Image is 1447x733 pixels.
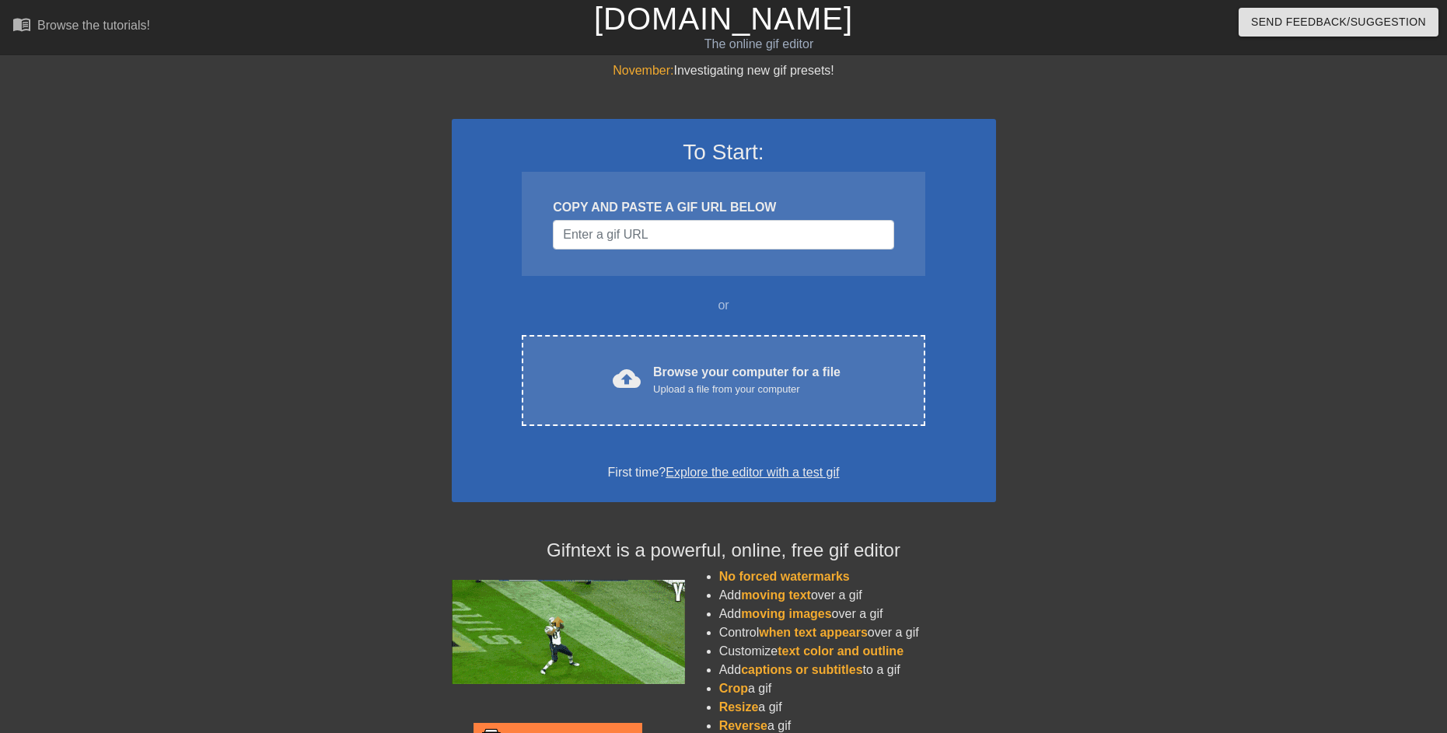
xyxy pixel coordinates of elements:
[553,220,893,250] input: Username
[719,719,767,732] span: Reverse
[719,623,996,642] li: Control over a gif
[12,15,150,39] a: Browse the tutorials!
[553,198,893,217] div: COPY AND PASTE A GIF URL BELOW
[1251,12,1426,32] span: Send Feedback/Suggestion
[472,463,976,482] div: First time?
[741,663,862,676] span: captions or subtitles
[719,679,996,698] li: a gif
[653,382,841,397] div: Upload a file from your computer
[452,539,996,562] h4: Gifntext is a powerful, online, free gif editor
[490,35,1027,54] div: The online gif editor
[1239,8,1438,37] button: Send Feedback/Suggestion
[719,605,996,623] li: Add over a gif
[37,19,150,32] div: Browse the tutorials!
[719,661,996,679] li: Add to a gif
[719,682,748,695] span: Crop
[12,15,31,33] span: menu_book
[719,642,996,661] li: Customize
[778,644,904,658] span: text color and outline
[613,64,673,77] span: November:
[452,61,996,80] div: Investigating new gif presets!
[594,2,853,36] a: [DOMAIN_NAME]
[759,626,868,639] span: when text appears
[719,570,850,583] span: No forced watermarks
[613,365,641,393] span: cloud_upload
[719,700,759,714] span: Resize
[741,588,811,602] span: moving text
[741,607,831,620] span: moving images
[653,363,841,397] div: Browse your computer for a file
[719,698,996,717] li: a gif
[719,586,996,605] li: Add over a gif
[472,139,976,166] h3: To Start:
[492,296,956,315] div: or
[666,466,839,479] a: Explore the editor with a test gif
[452,580,685,684] img: football_small.gif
